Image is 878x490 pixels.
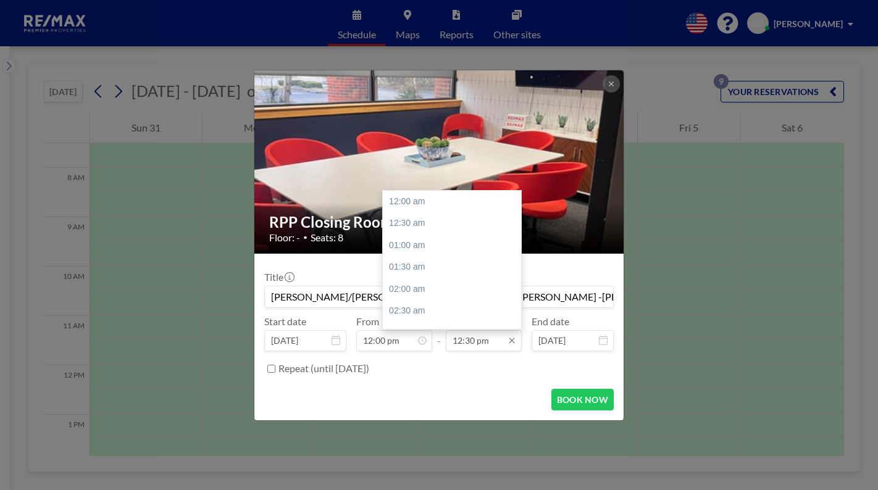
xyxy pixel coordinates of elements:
div: 12:00 am [383,191,527,213]
div: 01:30 am [383,256,527,278]
button: BOOK NOW [551,389,614,410]
span: Floor: - [269,231,300,244]
span: Seats: 8 [311,231,343,244]
div: 01:00 am [383,235,527,257]
div: 02:00 am [383,278,527,301]
span: - [437,320,441,347]
label: Repeat (until [DATE]) [278,362,369,375]
input: Stephanie's reservation [265,286,613,307]
div: 03:00 am [383,322,527,344]
div: 12:30 am [383,212,527,235]
label: Title [264,271,293,283]
label: Start date [264,315,306,328]
span: • [303,233,307,242]
label: End date [532,315,569,328]
label: From [356,315,379,328]
h2: RPP Closing Room [269,213,610,231]
div: 02:30 am [383,300,527,322]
